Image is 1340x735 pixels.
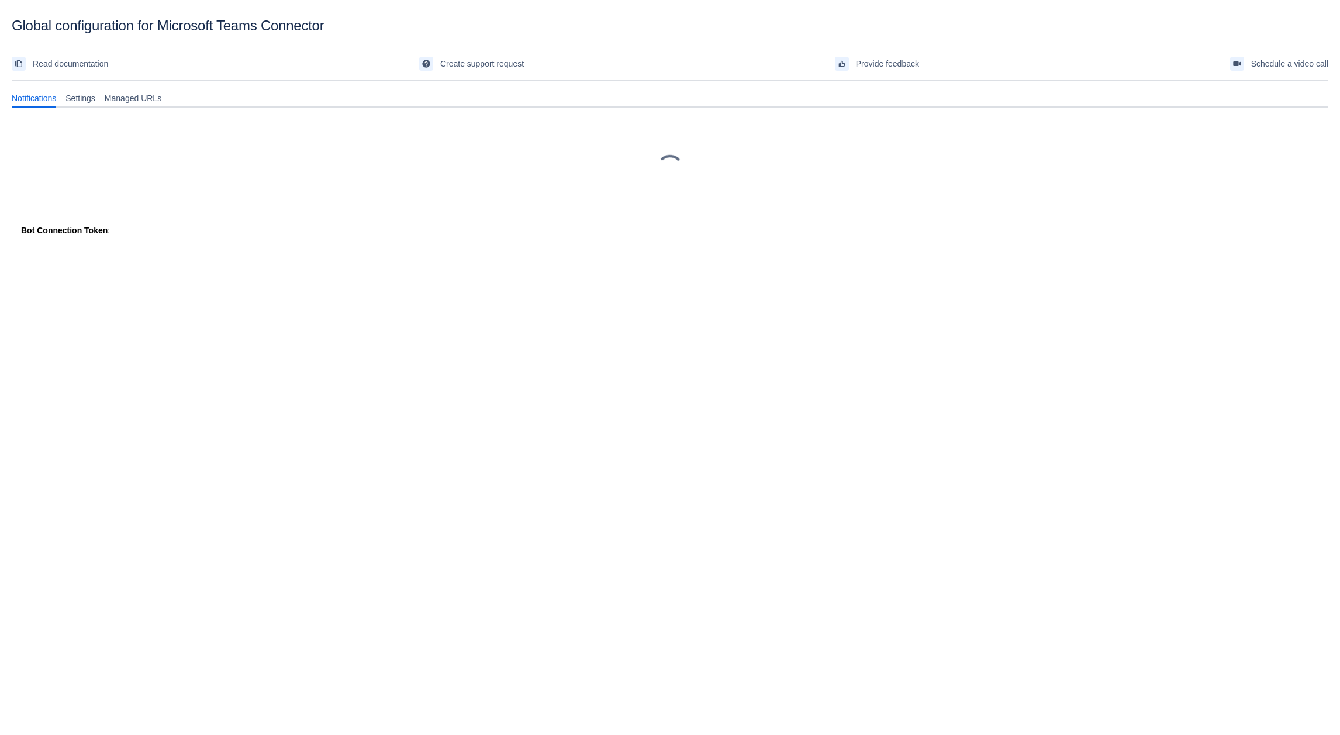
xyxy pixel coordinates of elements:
a: Provide feedback [835,54,919,73]
span: Create support request [440,54,524,73]
div: Global configuration for Microsoft Teams Connector [12,18,1328,34]
span: Provide feedback [856,54,919,73]
strong: Bot Connection Token [21,226,108,235]
span: feedback [837,59,847,68]
span: documentation [14,59,23,68]
div: : [21,225,1319,236]
a: Create support request [419,54,524,73]
span: Read documentation [33,54,108,73]
span: Notifications [12,92,56,104]
span: support [422,59,431,68]
span: Schedule a video call [1251,54,1328,73]
span: Settings [65,92,95,104]
a: Read documentation [12,54,108,73]
a: Schedule a video call [1230,54,1328,73]
span: Managed URLs [105,92,161,104]
span: videoCall [1232,59,1242,68]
